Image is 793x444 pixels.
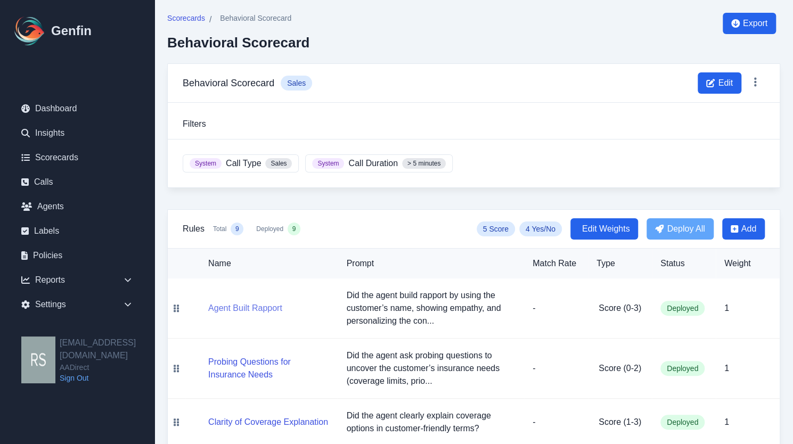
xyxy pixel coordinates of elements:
h2: [EMAIL_ADDRESS][DOMAIN_NAME] [60,336,154,362]
h3: Rules [183,223,205,235]
span: Call Duration [348,157,397,170]
th: Type [588,249,652,278]
span: Deployed [660,361,705,376]
span: 9 [292,225,296,233]
button: Agent Built Rapport [208,302,282,315]
h5: Score [599,362,643,375]
span: ( 0 - 3 ) [621,303,641,313]
button: Deploy All [647,218,713,240]
h3: Filters [183,118,765,130]
p: Did the agent build rapport by using the customer’s name, showing empathy, and personalizing the ... [346,289,516,327]
button: Add [722,218,765,240]
button: Edit [698,72,741,94]
span: Sales [265,158,292,169]
th: Name [185,249,338,278]
th: Status [652,249,716,278]
button: Clarity of Coverage Explanation [208,416,328,429]
span: / [209,13,211,26]
span: Behavioral Scorecard [220,13,291,23]
span: Scorecards [167,13,205,23]
span: Deploy All [667,223,705,235]
span: Add [741,223,756,235]
p: - [533,362,579,375]
span: Edit Weights [582,223,630,235]
h2: Behavioral Scorecard [167,35,309,51]
span: 5 Score [477,221,515,236]
h5: Score [599,302,643,315]
span: AADirect [60,362,154,373]
span: System [312,158,344,169]
span: ( 0 - 2 ) [621,364,641,373]
span: Edit [718,77,733,89]
span: 4 Yes/No [519,221,562,236]
span: Call Type [226,157,261,170]
button: Edit Weights [570,218,639,240]
a: Scorecards [167,13,205,26]
th: Prompt [338,249,524,278]
div: Reports [13,269,142,291]
span: Export [743,17,767,30]
span: System [190,158,222,169]
a: Agents [13,196,142,217]
button: Probing Questions for Insurance Needs [208,356,329,381]
a: Dashboard [13,98,142,119]
span: Deployed [256,225,283,233]
span: 9 [235,225,239,233]
p: Did the agent clearly explain coverage options in customer-friendly terms? [346,409,516,435]
span: Total [213,225,226,233]
h5: Score [599,416,643,429]
h1: Genfin [51,22,92,39]
p: - [533,302,579,315]
h3: Behavioral Scorecard [183,76,274,91]
span: Sales [281,76,312,91]
a: Policies [13,245,142,266]
img: rsharma@aainsco.com [21,336,55,383]
a: Clarity of Coverage Explanation [208,417,328,426]
span: 1 [724,303,729,313]
p: Did the agent ask probing questions to uncover the customer’s insurance needs (coverage limits, p... [346,349,516,388]
div: Settings [13,294,142,315]
button: Export [723,13,776,34]
a: Probing Questions for Insurance Needs [208,370,329,379]
a: Sign Out [60,373,154,383]
img: Logo [13,14,47,48]
a: Labels [13,220,142,242]
span: Deployed [660,301,705,316]
a: Insights [13,122,142,144]
p: - [533,416,579,429]
a: Agent Built Rapport [208,303,282,313]
span: Deployed [660,415,705,430]
th: Weight [716,249,780,278]
a: Scorecards [13,147,142,168]
span: 1 [724,364,729,373]
span: ( 1 - 3 ) [621,417,641,426]
span: 1 [724,417,729,426]
a: Calls [13,171,142,193]
th: Match Rate [524,249,588,278]
span: > 5 minutes [402,158,446,169]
